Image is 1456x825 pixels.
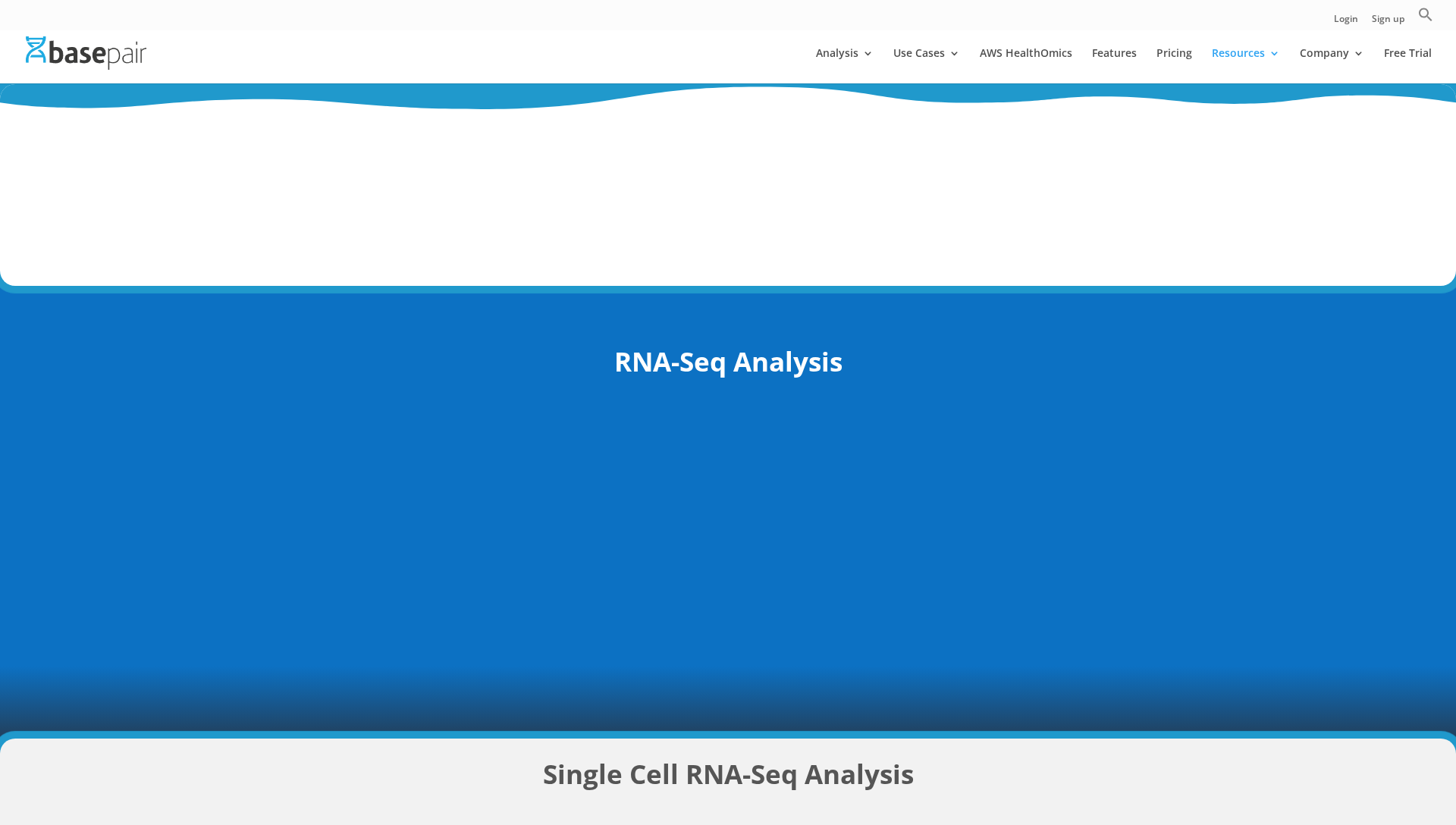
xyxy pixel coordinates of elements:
svg: Search [1418,7,1433,22]
a: Free Trial [1384,48,1432,83]
a: AWS HealthOmics [980,48,1072,83]
a: Company [1300,48,1364,83]
a: Sign up [1372,14,1404,30]
a: Resources [1212,48,1280,83]
a: Pricing [1156,48,1192,83]
a: Login [1334,14,1358,30]
a: Search Icon Link [1418,7,1433,30]
a: Analysis [816,48,874,83]
strong: RNA-Seq Analysis [614,343,843,379]
a: Features [1092,48,1137,83]
img: Basepair [26,36,146,69]
strong: Single Cell RNA-Seq Analysis [543,756,914,792]
a: Use Cases [893,48,960,83]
